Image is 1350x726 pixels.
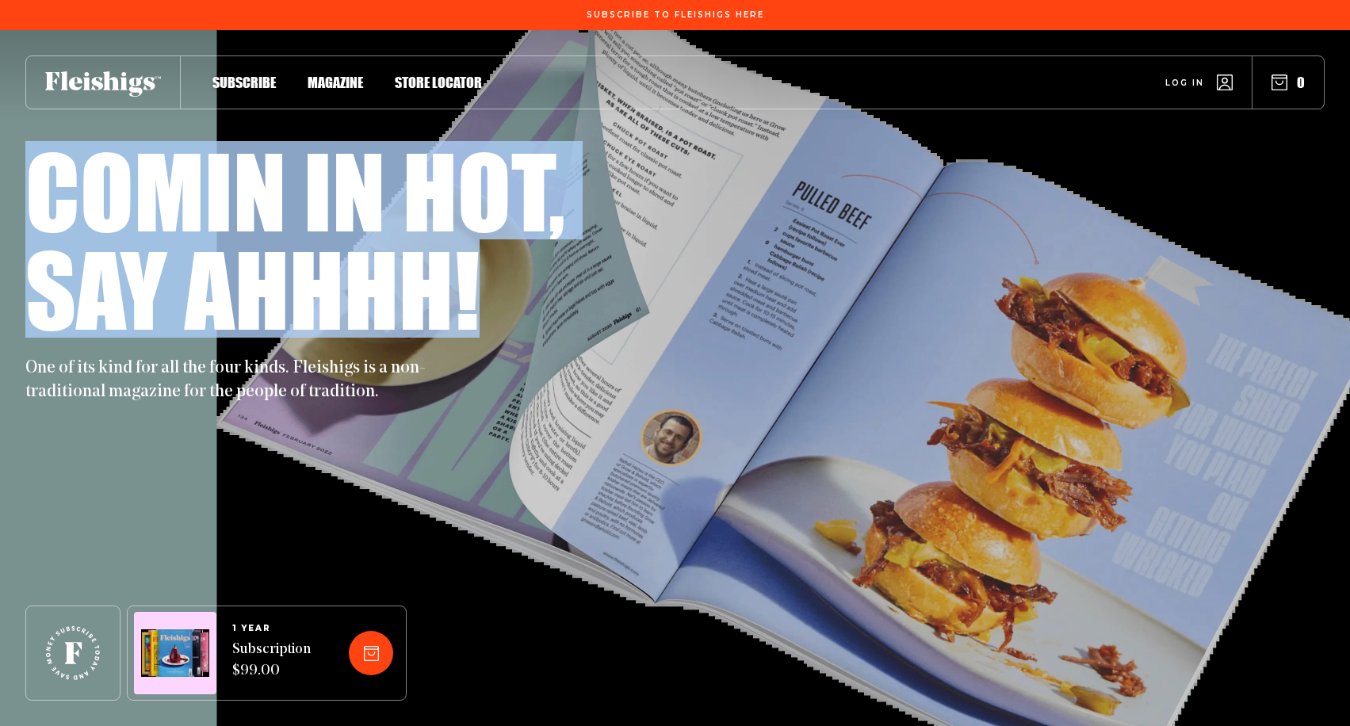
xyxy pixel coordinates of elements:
p: One of its kind for all the four kinds. Fleishigs is a non-traditional magazine for the people of... [25,357,438,404]
a: Store locator [395,71,482,93]
a: 1 YEARSubscription $99.00 [232,624,311,682]
span: Subscribe [212,74,276,91]
img: Magazines image [141,629,209,678]
span: Subscription $99.00 [232,640,311,682]
h1: Comin in hot, [25,141,565,239]
span: Store locator [395,74,482,91]
a: Log in [1165,75,1233,90]
a: Subscribe [212,71,276,93]
span: Subscribe To Fleishigs Here [587,10,764,20]
button: 0 [1272,74,1305,91]
h1: Say ahhhh! [25,239,480,338]
span: Magazine [308,74,363,91]
span: Log in [1165,77,1204,89]
a: Magazine [308,71,363,93]
span: 1 YEAR [232,624,311,633]
a: Subscribe To Fleishigs Here [583,10,767,18]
